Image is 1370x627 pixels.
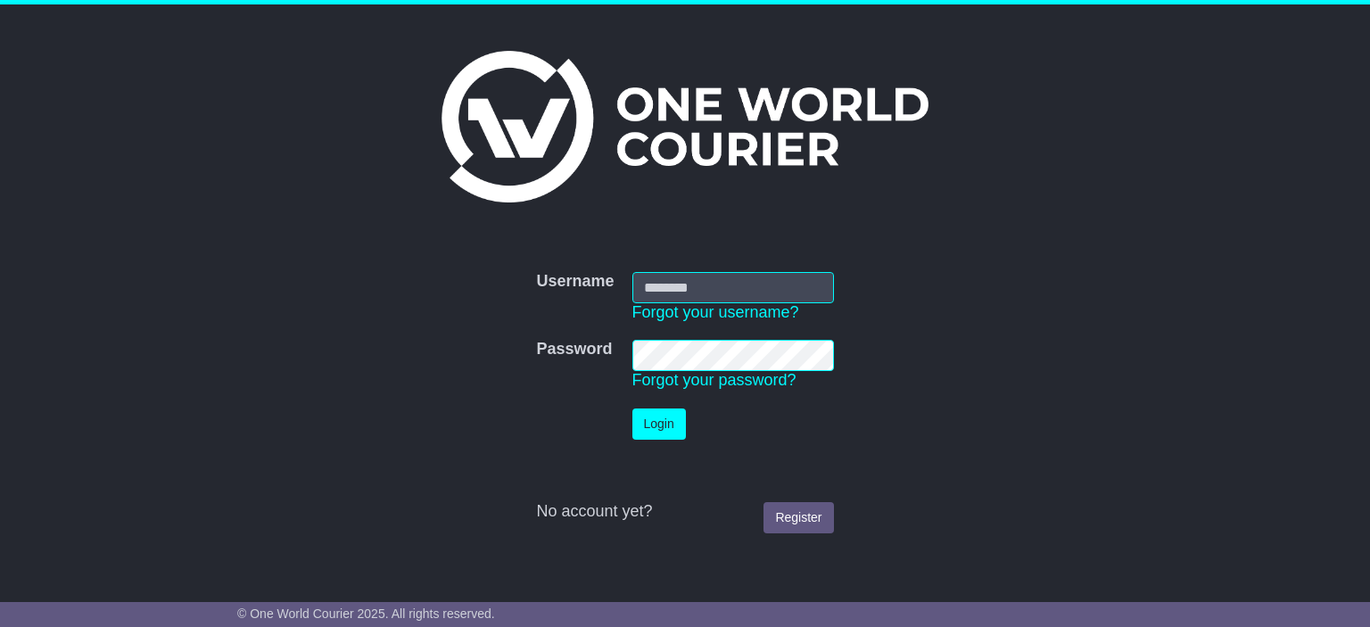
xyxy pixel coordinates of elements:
[536,340,612,359] label: Password
[632,303,799,321] a: Forgot your username?
[632,408,686,440] button: Login
[237,606,495,621] span: © One World Courier 2025. All rights reserved.
[763,502,833,533] a: Register
[442,51,928,202] img: One World
[536,502,833,522] div: No account yet?
[536,272,614,292] label: Username
[632,371,796,389] a: Forgot your password?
